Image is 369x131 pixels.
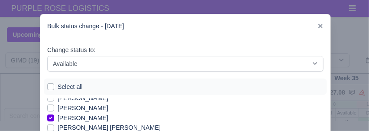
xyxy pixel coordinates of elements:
[58,103,108,113] label: [PERSON_NAME]
[58,93,108,103] label: [PERSON_NAME]
[40,14,330,38] div: Bulk status change - [DATE]
[326,89,369,131] iframe: Chat Widget
[47,45,96,55] label: Change status to:
[58,113,108,123] label: [PERSON_NAME]
[58,82,83,92] label: Select all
